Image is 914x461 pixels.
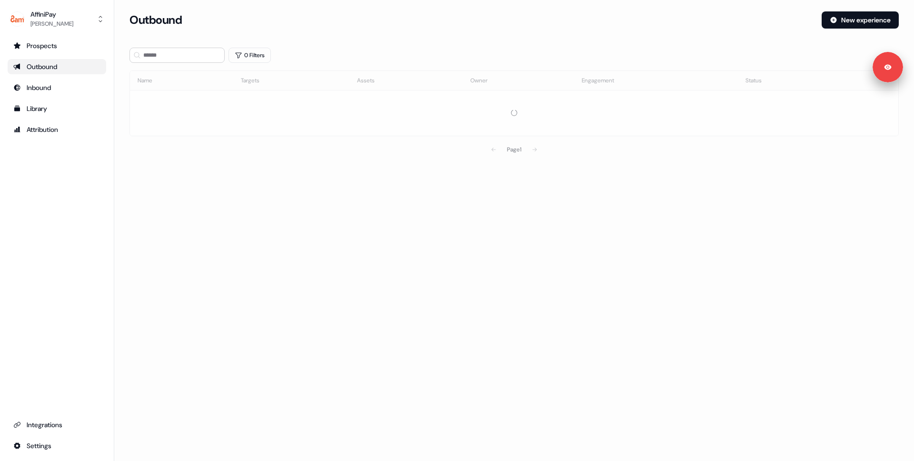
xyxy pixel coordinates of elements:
[8,101,106,116] a: Go to templates
[13,441,100,451] div: Settings
[8,38,106,53] a: Go to prospects
[8,438,106,453] a: Go to integrations
[13,104,100,113] div: Library
[8,417,106,432] a: Go to integrations
[13,83,100,92] div: Inbound
[8,8,106,30] button: AffiniPay[PERSON_NAME]
[13,41,100,50] div: Prospects
[13,420,100,430] div: Integrations
[129,13,182,27] h3: Outbound
[8,122,106,137] a: Go to attribution
[822,11,899,29] button: New experience
[8,80,106,95] a: Go to Inbound
[228,48,271,63] button: 0 Filters
[30,10,73,19] div: AffiniPay
[13,125,100,134] div: Attribution
[13,62,100,71] div: Outbound
[8,59,106,74] a: Go to outbound experience
[30,19,73,29] div: [PERSON_NAME]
